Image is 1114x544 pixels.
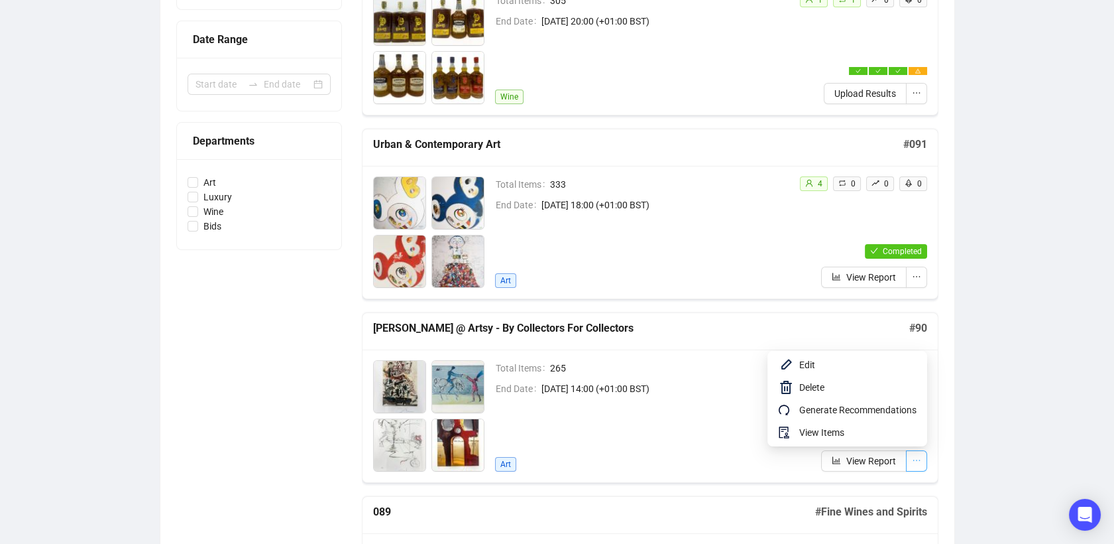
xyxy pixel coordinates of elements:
a: Urban & Contemporary Art#091Total Items333End Date[DATE] 18:00 (+01:00 BST)Artuser4retweet0rise0r... [362,129,938,299]
span: bar-chart [832,272,841,281]
span: Bids [198,219,227,234]
span: bar-chart [832,456,841,465]
img: 2.jpg [432,177,484,229]
span: [DATE] 14:00 (+01:00 BST) [541,381,789,396]
input: End date [264,77,311,92]
span: Generate Recommendations [799,403,917,417]
span: user [805,179,813,187]
h5: 089 [373,504,815,520]
h5: Urban & Contemporary Art [373,137,903,153]
span: 0 [884,179,889,188]
span: ellipsis [912,456,921,465]
img: 1.jpg [374,361,425,413]
img: svg+xml;base64,PHN2ZyB4bWxucz0iaHR0cDovL3d3dy53My5vcmcvMjAwMC9zdmciIHhtbG5zOnhsaW5rPSJodHRwOi8vd3... [778,379,794,395]
span: warning [915,68,920,74]
span: ellipsis [912,88,921,98]
span: swap-right [248,79,258,90]
span: [DATE] 18:00 (+01:00 BST) [541,198,789,212]
span: to [248,79,258,90]
span: check [856,68,861,74]
span: Completed [883,247,922,256]
h5: # 90 [909,320,927,336]
input: Start date [195,77,243,92]
span: Luxury [198,190,237,204]
span: Art [198,175,221,190]
span: check [870,247,878,255]
div: Open Intercom Messenger [1069,499,1101,531]
span: 0 [917,179,922,188]
div: Departments [193,133,325,149]
button: Upload Results [824,83,907,104]
span: End Date [496,14,541,29]
span: Delete [799,380,917,395]
img: 3.jpg [374,52,425,103]
div: Date Range [193,31,325,48]
span: Wine [495,90,524,104]
span: check [895,68,901,74]
h5: # Fine Wines and Spirits [815,504,927,520]
span: rocket [905,179,913,187]
span: 0 [851,179,856,188]
span: View Items [799,425,917,440]
span: ellipsis [912,272,921,281]
img: 1.jpg [374,177,425,229]
span: check [875,68,881,74]
span: Total Items [496,177,550,192]
img: 4.jpg [432,52,484,103]
span: Art [495,457,516,472]
span: redo [778,402,794,418]
img: 4.jpg [432,419,484,471]
h5: # 091 [903,137,927,153]
a: [PERSON_NAME] @ Artsy - By Collectors For Collectors#90Total Items265End Date[DATE] 14:00 (+01:00... [362,312,938,483]
img: 3.jpg [374,236,425,287]
span: Wine [198,204,229,219]
span: View Report [846,454,896,468]
span: retweet [838,179,846,187]
img: 2.jpg [432,361,484,413]
span: audit [778,425,794,441]
span: Edit [799,358,917,372]
span: End Date [496,381,541,396]
span: 333 [550,177,789,192]
img: 4.jpg [432,236,484,287]
span: rise [871,179,879,187]
span: 4 [818,179,822,188]
span: End Date [496,198,541,212]
button: View Report [821,450,907,472]
span: View Report [846,270,896,285]
span: Upload Results [834,86,896,101]
span: 265 [550,361,789,375]
span: Art [495,273,516,288]
img: svg+xml;base64,PHN2ZyB4bWxucz0iaHR0cDovL3d3dy53My5vcmcvMjAwMC9zdmciIHhtbG5zOnhsaW5rPSJodHRwOi8vd3... [778,357,794,373]
img: 3.jpg [374,419,425,471]
span: [DATE] 20:00 (+01:00 BST) [541,14,789,29]
h5: [PERSON_NAME] @ Artsy - By Collectors For Collectors [373,320,909,336]
span: Total Items [496,361,550,375]
button: View Report [821,267,907,288]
